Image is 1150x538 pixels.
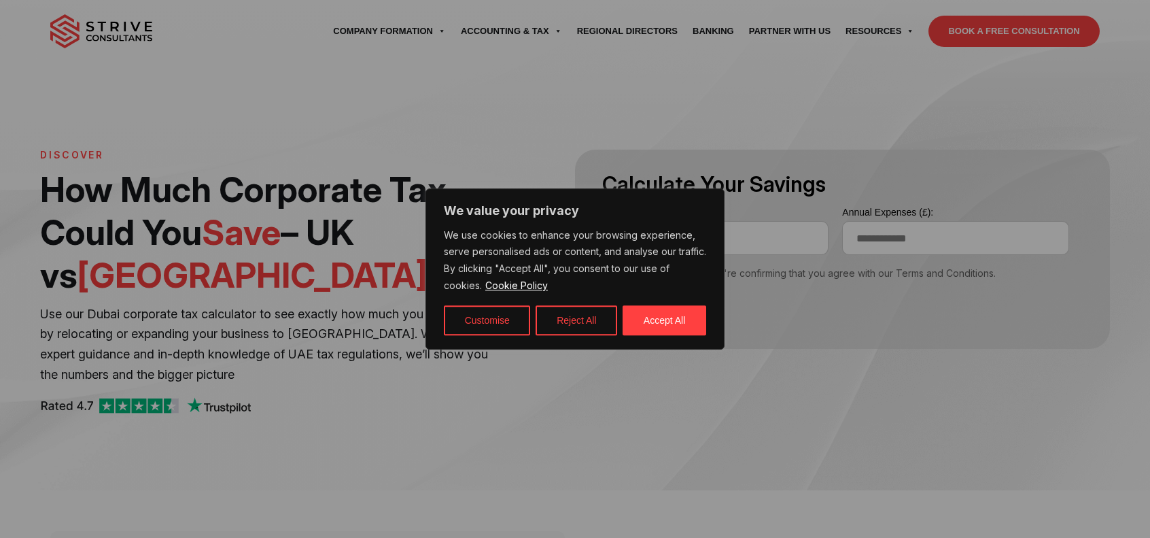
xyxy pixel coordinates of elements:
[444,305,530,335] button: Customise
[444,203,706,219] p: We value your privacy
[485,279,548,292] a: Cookie Policy
[536,305,617,335] button: Reject All
[425,188,725,350] div: We value your privacy
[623,305,706,335] button: Accept All
[444,227,706,295] p: We use cookies to enhance your browsing experience, serve personalised ads or content, and analys...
